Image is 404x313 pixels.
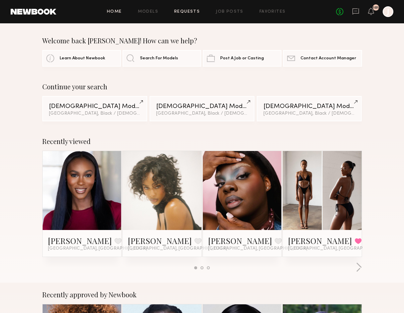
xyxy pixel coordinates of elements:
div: [DEMOGRAPHIC_DATA] Models [263,103,355,110]
a: J [383,6,393,17]
span: Post A Job or Casting [220,56,264,61]
div: 101 [373,6,379,10]
a: [DEMOGRAPHIC_DATA] Models[GEOGRAPHIC_DATA], Black / [DEMOGRAPHIC_DATA] [150,96,255,121]
div: Recently viewed [42,137,362,145]
a: [DEMOGRAPHIC_DATA] Models[GEOGRAPHIC_DATA], Black / [DEMOGRAPHIC_DATA] [257,96,362,121]
a: Search For Models [123,50,201,67]
a: Requests [174,10,200,14]
div: [DEMOGRAPHIC_DATA] Models [49,103,141,110]
div: Recently approved by Newbook [42,291,362,299]
div: [DEMOGRAPHIC_DATA] Models [156,103,248,110]
div: Welcome back [PERSON_NAME]! How can we help? [42,37,362,45]
a: Post A Job or Casting [203,50,281,67]
span: Search For Models [140,56,178,61]
span: [GEOGRAPHIC_DATA], [GEOGRAPHIC_DATA] [128,246,227,251]
a: Favorites [259,10,286,14]
span: Learn About Newbook [60,56,105,61]
a: [PERSON_NAME] [288,235,352,246]
a: [PERSON_NAME] [48,235,112,246]
a: Learn About Newbook [42,50,121,67]
a: Home [107,10,122,14]
span: [GEOGRAPHIC_DATA], [GEOGRAPHIC_DATA] [48,246,147,251]
div: [GEOGRAPHIC_DATA], Black / [DEMOGRAPHIC_DATA] [156,111,248,116]
div: Continue your search [42,83,362,91]
a: [PERSON_NAME] [208,235,272,246]
a: Job Posts [216,10,243,14]
div: [GEOGRAPHIC_DATA], Black / [DEMOGRAPHIC_DATA] [263,111,355,116]
span: [GEOGRAPHIC_DATA], [GEOGRAPHIC_DATA] [208,246,307,251]
div: [GEOGRAPHIC_DATA], Black / [DEMOGRAPHIC_DATA] [49,111,141,116]
a: [PERSON_NAME] [128,235,192,246]
a: [DEMOGRAPHIC_DATA] Models[GEOGRAPHIC_DATA], Black / [DEMOGRAPHIC_DATA] [42,96,148,121]
span: [GEOGRAPHIC_DATA], [GEOGRAPHIC_DATA] [288,246,387,251]
a: Models [138,10,158,14]
a: Contact Account Manager [283,50,362,67]
span: Contact Account Manager [300,56,356,61]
